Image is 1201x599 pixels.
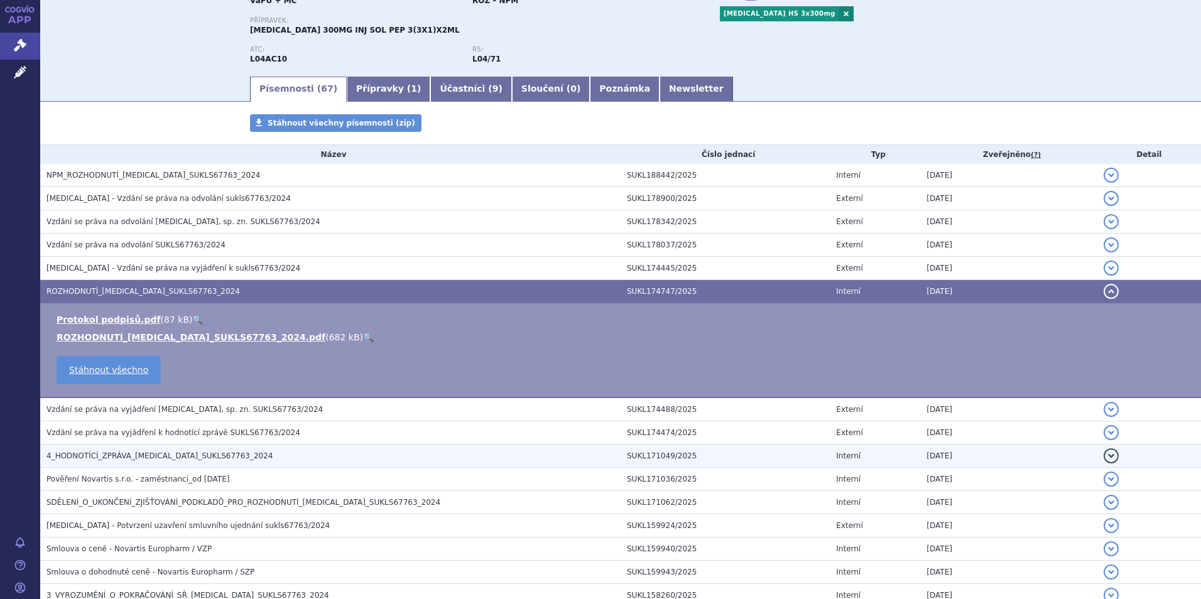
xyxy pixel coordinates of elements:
[621,537,830,561] td: SUKL159940/2025
[1104,425,1119,440] button: detail
[250,46,460,53] p: ATC:
[46,217,320,226] span: Vzdání se práva na odvolání COSENTYX, sp. zn. SUKLS67763/2024
[836,521,862,530] span: Externí
[1104,564,1119,580] button: detail
[46,568,254,576] span: Smlouva o dohodnuté ceně - Novartis Europharm / SZP
[920,514,1097,537] td: [DATE]
[920,145,1097,164] th: Zveřejněno
[1104,214,1119,229] button: detail
[836,428,862,437] span: Externí
[57,313,1188,326] li: ( )
[192,315,203,325] a: 🔍
[411,84,417,94] span: 1
[46,475,229,483] span: Pověření Novartis s.r.o. - zaměstnanci_od 12.03.2025
[512,77,590,102] a: Sloučení (0)
[720,6,839,21] a: [MEDICAL_DATA] HS 3x300mg
[46,498,440,507] span: SDĚLENÍ_O_UKONČENÍ_ZJIŠŤOVÁNÍ_PODKLADŮ_PRO_ROZHODNUTÍ_COSENTYX_SUKLS67763_2024
[621,187,830,210] td: SUKL178900/2025
[46,428,300,437] span: Vzdání se práva na vyjádření k hodnotící zprávě SUKLS67763/2024
[363,332,374,342] a: 🔍
[472,46,682,53] p: RS:
[621,280,830,303] td: SUKL174747/2025
[329,332,360,342] span: 682 kB
[920,257,1097,280] td: [DATE]
[920,561,1097,584] td: [DATE]
[836,498,861,507] span: Interní
[660,77,733,102] a: Newsletter
[57,315,161,325] a: Protokol podpisů.pdf
[920,445,1097,468] td: [DATE]
[836,287,861,296] span: Interní
[920,164,1097,187] td: [DATE]
[46,240,226,249] span: Vzdání se práva na odvolání SUKLS67763/2024
[250,114,421,132] a: Stáhnout všechny písemnosti (zip)
[57,356,161,384] a: Stáhnout všechno
[430,77,511,102] a: Účastníci (9)
[1104,495,1119,510] button: detail
[1104,284,1119,299] button: detail
[46,451,273,460] span: 4_HODNOTÍCÍ_ZPRÁVA_COSENTYX_SUKLS67763_2024
[621,514,830,537] td: SUKL159924/2025
[46,521,330,530] span: COSENTYX - Potvrzení uzavření smluvního ujednání sukls67763/2024
[1104,191,1119,206] button: detail
[1031,151,1041,159] abbr: (?)
[1104,261,1119,276] button: detail
[250,26,460,35] span: [MEDICAL_DATA] 300MG INJ SOL PEP 3(3X1)X2ML
[836,264,862,273] span: Externí
[621,210,830,234] td: SUKL178342/2025
[57,331,1188,343] li: ( )
[621,257,830,280] td: SUKL174445/2025
[920,468,1097,491] td: [DATE]
[46,194,291,203] span: COSENTYX - Vzdání se práva na odvolání sukls67763/2024
[920,397,1097,421] td: [DATE]
[46,544,212,553] span: Smlouva o ceně - Novartis Europharm / VZP
[836,171,861,180] span: Interní
[621,145,830,164] th: Číslo jednací
[1097,145,1201,164] th: Detail
[920,537,1097,561] td: [DATE]
[621,468,830,491] td: SUKL171036/2025
[836,544,861,553] span: Interní
[920,280,1097,303] td: [DATE]
[250,17,695,24] p: Přípravek:
[621,164,830,187] td: SUKL188442/2025
[836,194,862,203] span: Externí
[621,491,830,514] td: SUKL171062/2025
[920,491,1097,514] td: [DATE]
[472,55,501,63] strong: sekukinumab k léčbě hidradenitis suppurativa
[920,421,1097,445] td: [DATE]
[920,210,1097,234] td: [DATE]
[1104,472,1119,487] button: detail
[46,405,323,414] span: Vzdání se práva na vyjádření COSENTYX, sp. zn. SUKLS67763/2024
[1104,237,1119,252] button: detail
[347,77,430,102] a: Přípravky (1)
[46,171,260,180] span: NPM_ROZHODNUTÍ_COSENTYX_SUKLS67763_2024
[321,84,333,94] span: 67
[1104,402,1119,417] button: detail
[46,264,300,273] span: COSENTYX - Vzdání se práva na vyjádření k sukls67763/2024
[46,287,240,296] span: ROZHODNUTÍ_COSENTYX_SUKLS67763_2024
[268,119,415,127] span: Stáhnout všechny písemnosti (zip)
[836,217,862,226] span: Externí
[836,405,862,414] span: Externí
[40,145,621,164] th: Název
[920,234,1097,257] td: [DATE]
[1104,168,1119,183] button: detail
[1104,448,1119,463] button: detail
[164,315,189,325] span: 87 kB
[836,240,862,249] span: Externí
[250,77,347,102] a: Písemnosti (67)
[836,568,861,576] span: Interní
[1104,541,1119,556] button: detail
[590,77,660,102] a: Poznámka
[570,84,577,94] span: 0
[621,397,830,421] td: SUKL174488/2025
[621,445,830,468] td: SUKL171049/2025
[920,187,1097,210] td: [DATE]
[57,332,325,342] a: ROZHODNUTÍ_[MEDICAL_DATA]_SUKLS67763_2024.pdf
[621,561,830,584] td: SUKL159943/2025
[836,451,861,460] span: Interní
[830,145,920,164] th: Typ
[1104,518,1119,533] button: detail
[836,475,861,483] span: Interní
